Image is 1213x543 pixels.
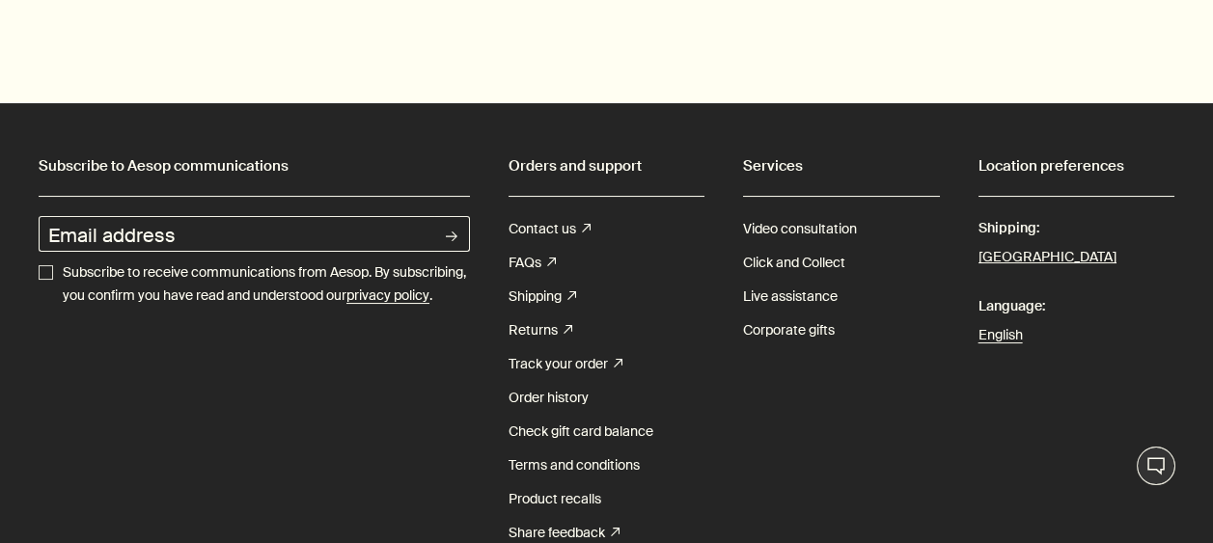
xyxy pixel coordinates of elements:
a: Video consultation [743,212,857,246]
a: Click and Collect [743,246,845,280]
a: Track your order [509,347,622,381]
a: privacy policy [346,285,429,308]
p: Subscribe to receive communications from Aesop. By subscribing, you confirm you have read and und... [63,261,470,308]
a: Contact us [509,212,591,246]
a: Corporate gifts [743,313,835,347]
h2: Services [743,151,939,180]
input: Email address [39,216,434,252]
span: Shipping: [979,211,1174,245]
a: Product recalls [509,482,601,516]
button: [GEOGRAPHIC_DATA] [979,245,1117,270]
a: Live assistance [743,280,838,313]
span: Language: [979,289,1174,323]
a: Order history [509,381,589,415]
h2: Subscribe to Aesop communications [39,151,470,180]
a: Check gift card balance [509,415,653,448]
a: Terms and conditions [509,448,640,482]
u: privacy policy [346,286,429,304]
a: Shipping [509,280,576,313]
h2: Location preferences [979,151,1174,180]
button: Live Assistance [1137,447,1175,485]
a: English [979,323,1174,347]
a: FAQs [509,246,556,280]
a: Returns [509,313,572,347]
h2: Orders and support [509,151,704,180]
